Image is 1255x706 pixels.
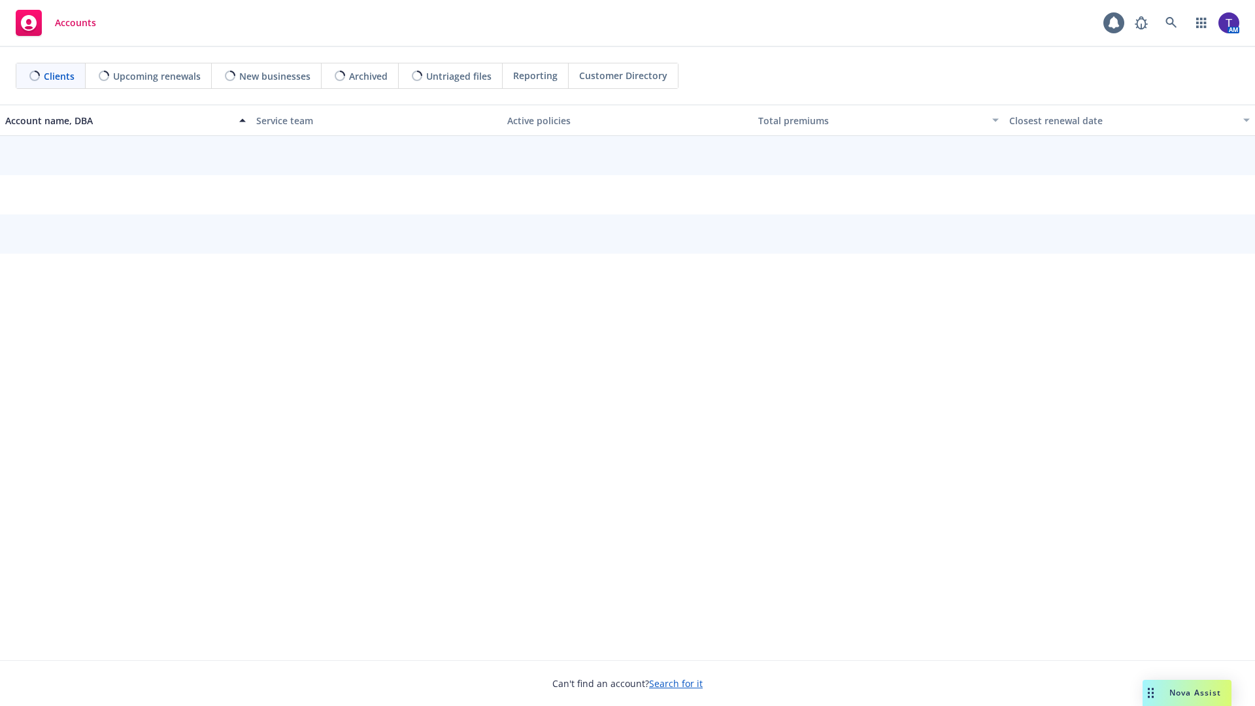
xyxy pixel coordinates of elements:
[1143,680,1159,706] div: Drag to move
[579,69,667,82] span: Customer Directory
[1128,10,1154,36] a: Report a Bug
[44,69,75,83] span: Clients
[552,677,703,690] span: Can't find an account?
[426,69,492,83] span: Untriaged files
[1143,680,1231,706] button: Nova Assist
[1169,687,1221,698] span: Nova Assist
[55,18,96,28] span: Accounts
[513,69,558,82] span: Reporting
[239,69,310,83] span: New businesses
[502,105,753,136] button: Active policies
[649,677,703,690] a: Search for it
[1218,12,1239,33] img: photo
[251,105,502,136] button: Service team
[1004,105,1255,136] button: Closest renewal date
[113,69,201,83] span: Upcoming renewals
[349,69,388,83] span: Archived
[10,5,101,41] a: Accounts
[753,105,1004,136] button: Total premiums
[1009,114,1235,127] div: Closest renewal date
[758,114,984,127] div: Total premiums
[256,114,497,127] div: Service team
[1188,10,1214,36] a: Switch app
[1158,10,1184,36] a: Search
[5,114,231,127] div: Account name, DBA
[507,114,748,127] div: Active policies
